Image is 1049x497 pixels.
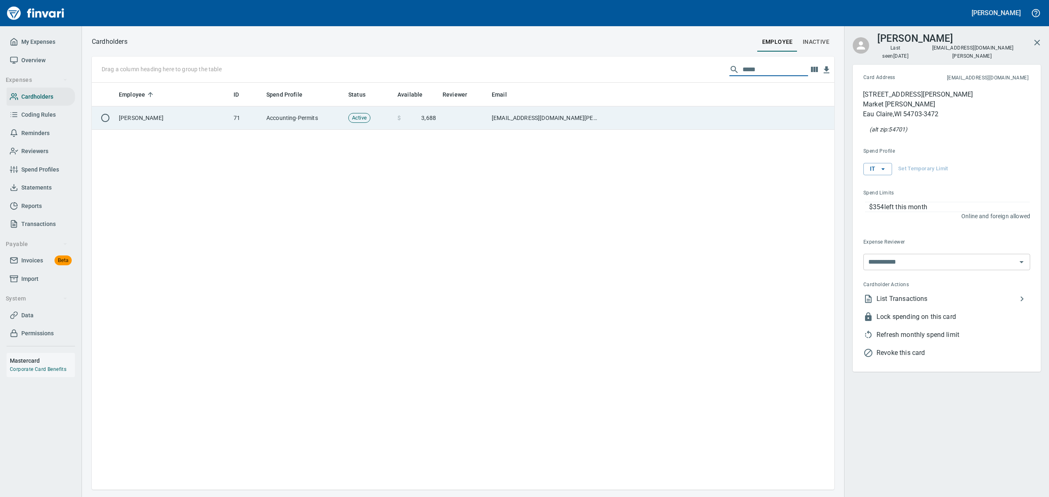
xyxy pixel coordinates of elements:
a: Data [7,306,75,325]
a: Reports [7,197,75,215]
span: Expense Reviewer [863,238,967,246]
span: This is the email address for cardholder receipts [921,74,1029,82]
span: Email [492,90,507,99]
p: Eau Claire , WI 54703-3472 [863,109,973,119]
span: Reminders [21,128,50,138]
h5: [PERSON_NAME] [972,9,1021,17]
span: Lock spending on this card [876,312,1030,322]
span: Available [397,90,433,99]
span: Card Address [863,74,921,82]
img: Finvari [5,3,66,23]
a: Permissions [7,324,75,343]
button: Choose columns to display [808,63,820,76]
span: Status [348,90,376,99]
button: IT [863,163,892,175]
td: 71 [230,106,263,130]
button: Download Table [820,64,833,76]
span: Data [21,310,34,321]
td: [EMAIL_ADDRESS][DOMAIN_NAME][PERSON_NAME] [488,106,603,130]
span: Spend Profiles [21,165,59,175]
span: Beta [54,256,72,265]
a: Reviewers [7,142,75,160]
li: This will allow the the cardholder to use their full spend limit again [857,326,1030,344]
a: Corporate Card Benefits [10,366,66,372]
span: Invoices [21,255,43,266]
p: At the pump (or any AVS check), this zip will also be accepted [870,125,907,133]
span: Active [349,114,370,122]
span: IT [870,164,886,174]
span: System [6,294,68,304]
span: Refresh monthly spend limit [876,330,1030,340]
span: List Transactions [876,294,1017,304]
span: Overview [21,55,45,66]
a: My Expenses [7,33,75,51]
span: Statements [21,183,52,193]
p: Cardholders [92,37,127,47]
a: InvoicesBeta [7,251,75,270]
span: Spend Profile [266,90,302,99]
span: 3,688 [421,114,436,122]
nav: breadcrumb [92,37,127,47]
button: [PERSON_NAME] [970,7,1023,19]
span: [EMAIL_ADDRESS][DOMAIN_NAME][PERSON_NAME] [931,44,1014,60]
span: Email [492,90,518,99]
span: Spend Profile [266,90,313,99]
span: Last seen [877,44,913,61]
span: Import [21,274,39,284]
a: Reminders [7,124,75,142]
span: Coding Rules [21,110,56,120]
button: Set Temporary Limit [896,163,950,175]
span: Spend Profile [863,147,962,156]
a: Coding Rules [7,106,75,124]
span: Transactions [21,219,56,229]
a: Import [7,270,75,288]
a: Cardholders [7,88,75,106]
span: Revoke this card [876,348,1030,358]
td: Accounting-Permits [263,106,345,130]
span: Cardholders [21,92,53,102]
a: Transactions [7,215,75,233]
p: Online and foreign allowed [857,212,1030,220]
td: [PERSON_NAME] [116,106,230,130]
span: Employee [119,90,145,99]
span: Status [348,90,366,99]
p: Market [PERSON_NAME] [863,99,973,109]
button: Open [1016,256,1027,268]
p: $354 left this month [869,202,1030,212]
span: employee [762,37,793,47]
span: Set Temporary Limit [898,164,948,174]
h6: Mastercard [10,356,75,365]
button: Payable [2,237,71,252]
a: Overview [7,51,75,70]
a: Spend Profiles [7,160,75,179]
span: Employee [119,90,156,99]
span: Payable [6,239,68,249]
button: Expenses [2,72,71,88]
span: $ [397,114,401,122]
span: Reviewers [21,146,48,156]
button: System [2,291,71,306]
span: Expenses [6,75,68,85]
time: [DATE] [893,53,908,59]
span: ID [234,90,239,99]
span: My Expenses [21,37,55,47]
span: Reviewer [443,90,467,99]
span: ID [234,90,250,99]
span: Permissions [21,328,54,339]
span: Inactive [803,37,829,47]
span: Reports [21,201,42,211]
p: Drag a column heading here to group the table [102,65,222,73]
span: Spend Limits [863,189,961,197]
a: Statements [7,178,75,197]
span: Reviewer [443,90,478,99]
span: Cardholder Actions [863,281,969,289]
button: Close cardholder [1027,33,1047,52]
h3: [PERSON_NAME] [877,31,953,44]
p: [STREET_ADDRESS][PERSON_NAME] [863,90,973,99]
span: Available [397,90,422,99]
